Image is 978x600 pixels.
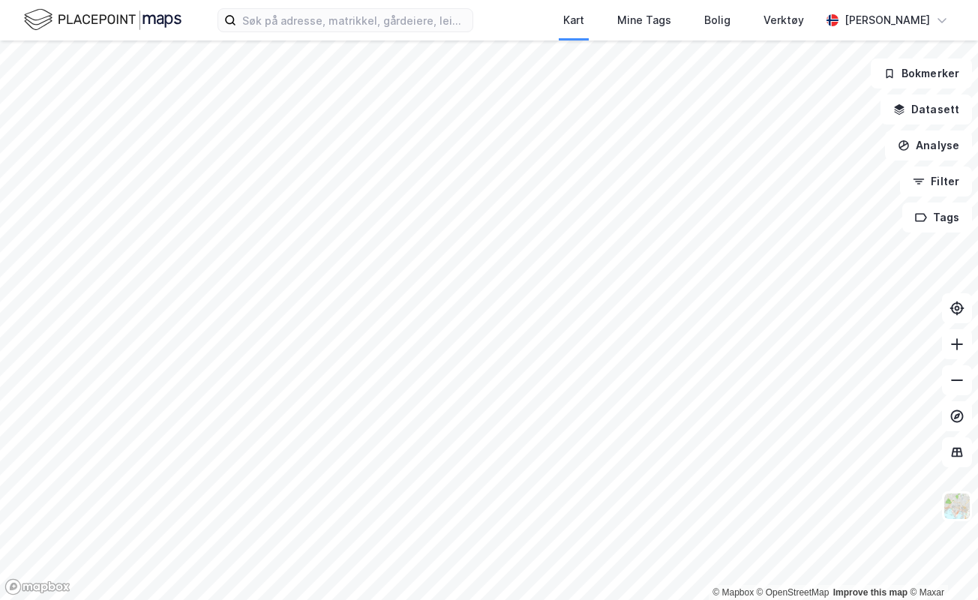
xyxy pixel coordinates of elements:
div: Mine Tags [617,11,671,29]
a: Improve this map [833,587,907,598]
div: Verktøy [763,11,804,29]
div: [PERSON_NAME] [844,11,930,29]
button: Filter [900,166,972,196]
button: Analyse [885,130,972,160]
a: Mapbox [712,587,754,598]
button: Datasett [880,94,972,124]
button: Bokmerker [871,58,972,88]
div: Kart [563,11,584,29]
img: Z [943,492,971,520]
button: Tags [902,202,972,232]
img: logo.f888ab2527a4732fd821a326f86c7f29.svg [24,7,181,33]
a: Mapbox homepage [4,578,70,595]
a: OpenStreetMap [757,587,829,598]
iframe: Chat Widget [903,528,978,600]
div: Bolig [704,11,730,29]
input: Søk på adresse, matrikkel, gårdeiere, leietakere eller personer [236,9,472,31]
